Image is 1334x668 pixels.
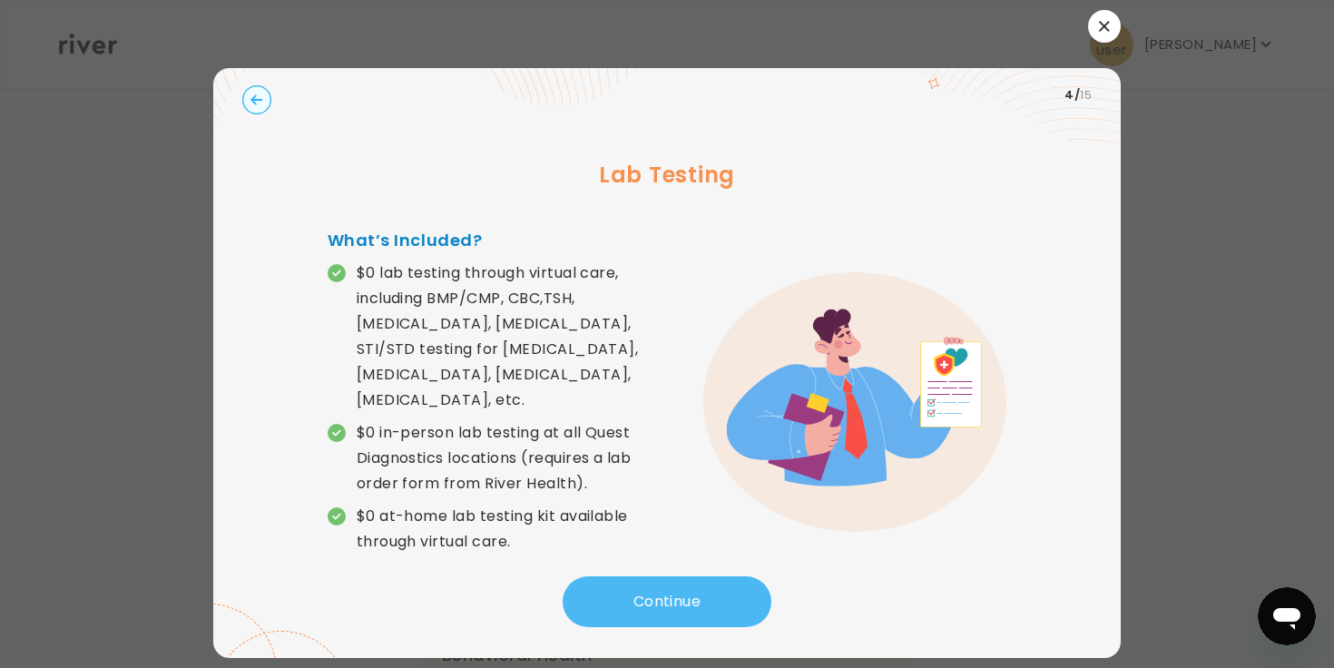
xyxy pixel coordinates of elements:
button: Continue [563,576,771,627]
h3: Lab Testing [242,159,1092,192]
h4: What’s Included? [328,228,667,253]
p: $0 at-home lab testing kit available through virtual care. [357,504,667,555]
p: $0 lab testing through virtual care, including BMP/CMP, CBC,TSH, [MEDICAL_DATA], [MEDICAL_DATA], ... [357,260,667,413]
iframe: Button to launch messaging window [1258,587,1316,645]
img: error graphic [703,272,1006,532]
p: $0 in-person lab testing at all Quest Diagnostics locations (requires a lab order form from River... [357,420,667,496]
